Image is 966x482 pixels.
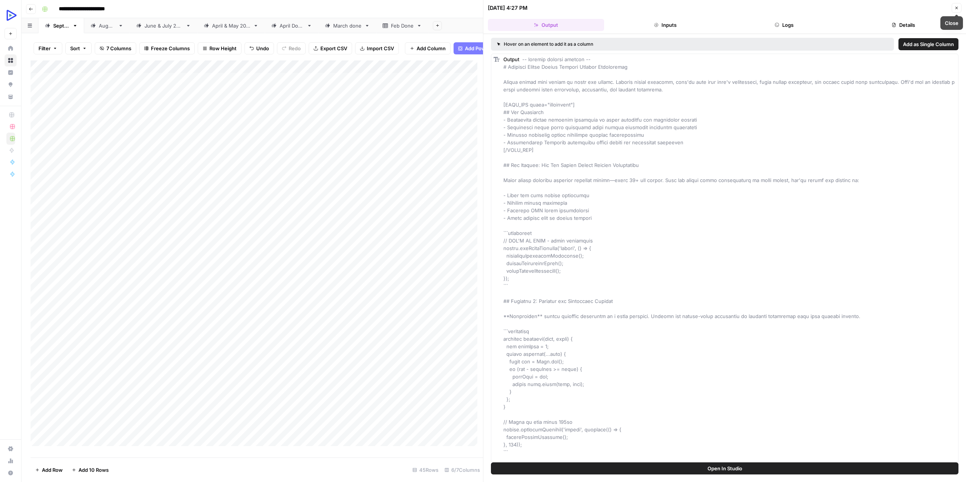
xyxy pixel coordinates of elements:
button: Row Height [198,42,241,54]
button: Filter [34,42,62,54]
a: Settings [5,443,17,455]
div: [DATE] [99,22,115,29]
a: Browse [5,54,17,66]
a: [DATE] [38,18,84,33]
span: Add Column [417,45,446,52]
span: Output [503,56,519,62]
a: Your Data [5,91,17,103]
a: [DATE] [84,18,130,33]
div: [DATE] & [DATE] [212,22,250,29]
a: March done [318,18,376,33]
button: Workspace: OpenReplay [5,6,17,25]
a: April Done [265,18,318,33]
span: Freeze Columns [151,45,190,52]
div: 45 Rows [409,464,441,476]
span: Redo [289,45,301,52]
button: Details [845,19,961,31]
span: Add 10 Rows [78,466,109,474]
div: [DATE] 4:27 PM [488,4,528,12]
button: Help + Support [5,467,17,479]
button: Sort [65,42,92,54]
img: OpenReplay Logo [5,9,18,22]
span: Export CSV [320,45,347,52]
button: Import CSV [355,42,399,54]
button: Export CSV [309,42,352,54]
span: Add as Single Column [903,40,954,48]
button: Output [488,19,604,31]
a: Opportunities [5,79,17,91]
div: March done [333,22,361,29]
div: Hover on an element to add it as a column [497,41,741,48]
div: [DATE] [53,22,69,29]
span: Undo [256,45,269,52]
span: Row Height [209,45,237,52]
span: Add Power Agent [465,45,506,52]
a: Usage [5,455,17,467]
a: Insights [5,66,17,79]
button: Add Power Agent [454,42,511,54]
button: 7 Columns [95,42,136,54]
button: Add Row [31,464,67,476]
button: Open In Studio [491,462,958,474]
div: April Done [280,22,304,29]
a: [DATE] & [DATE] [197,18,265,33]
a: Feb Done [376,18,428,33]
button: Undo [245,42,274,54]
span: Open In Studio [708,465,742,472]
button: Add Column [405,42,451,54]
button: Add as Single Column [898,38,958,50]
button: Redo [277,42,306,54]
a: Home [5,42,17,54]
div: [DATE] & [DATE] [145,22,183,29]
div: Feb Done [391,22,414,29]
span: Filter [38,45,51,52]
a: [DATE] & [DATE] [130,18,197,33]
button: Inputs [607,19,723,31]
div: 6/7 Columns [441,464,483,476]
span: 7 Columns [106,45,131,52]
button: Add 10 Rows [67,464,113,476]
button: Freeze Columns [139,42,195,54]
span: Import CSV [367,45,394,52]
span: Sort [70,45,80,52]
span: Add Row [42,466,63,474]
button: Logs [726,19,843,31]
